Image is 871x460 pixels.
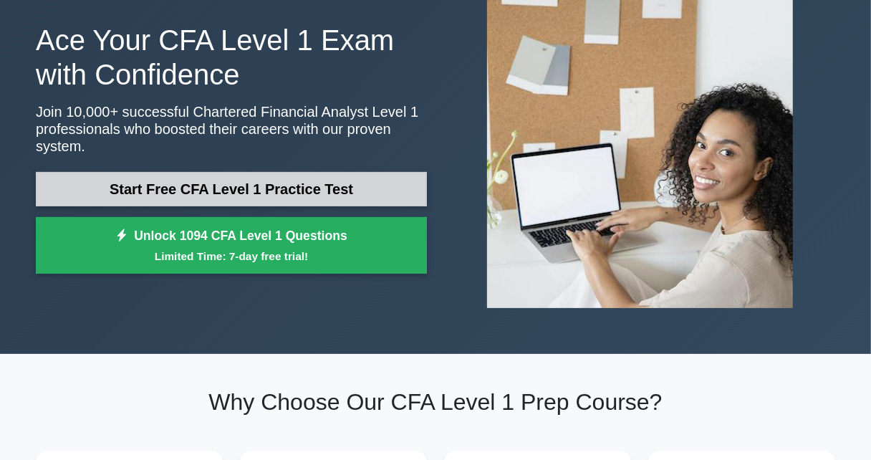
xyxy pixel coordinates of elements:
[36,172,427,206] a: Start Free CFA Level 1 Practice Test
[36,23,427,92] h1: Ace Your CFA Level 1 Exam with Confidence
[54,248,409,264] small: Limited Time: 7-day free trial!
[36,103,427,155] p: Join 10,000+ successful Chartered Financial Analyst Level 1 professionals who boosted their caree...
[36,217,427,274] a: Unlock 1094 CFA Level 1 QuestionsLimited Time: 7-day free trial!
[36,388,835,416] h2: Why Choose Our CFA Level 1 Prep Course?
